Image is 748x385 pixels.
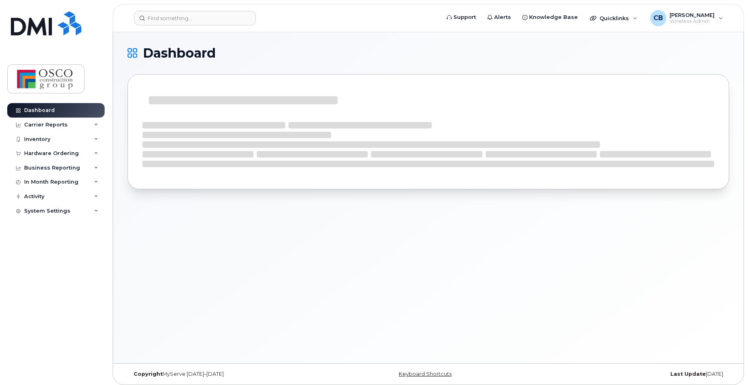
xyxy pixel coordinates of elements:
span: Dashboard [143,47,216,59]
strong: Copyright [134,371,163,377]
strong: Last Update [670,371,706,377]
div: [DATE] [529,371,729,377]
a: Keyboard Shortcuts [399,371,451,377]
div: MyServe [DATE]–[DATE] [128,371,328,377]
